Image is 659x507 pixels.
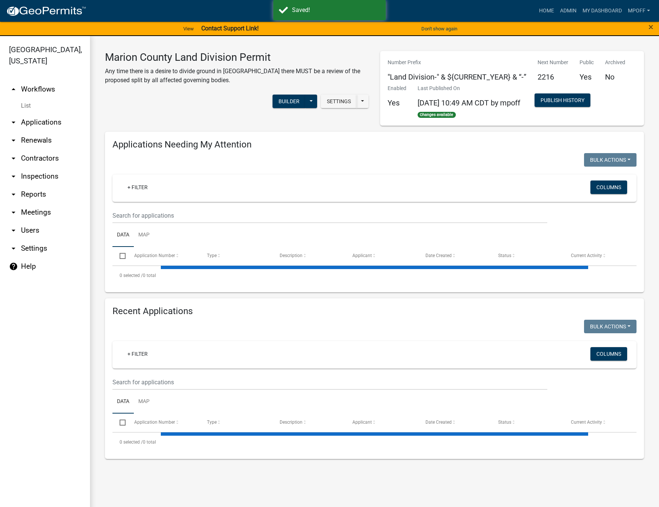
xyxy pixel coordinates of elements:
i: arrow_drop_down [9,172,18,181]
i: arrow_drop_down [9,208,18,217]
span: Type [207,420,217,425]
datatable-header-cell: Applicant [345,414,418,432]
button: Close [649,23,653,32]
button: Don't show again [418,23,460,35]
a: + Filter [121,181,154,194]
a: mpoff [625,4,653,18]
datatable-header-cell: Status [491,414,564,432]
datatable-header-cell: Date Created [418,414,491,432]
div: 0 total [112,433,637,451]
p: Last Published On [418,84,520,92]
span: Application Number [134,253,175,258]
h5: Yes [580,72,594,81]
datatable-header-cell: Description [273,414,345,432]
span: Changes available [418,112,456,118]
i: help [9,262,18,271]
a: Map [134,390,154,414]
button: Columns [590,181,627,194]
datatable-header-cell: Status [491,247,564,265]
strong: Contact Support Link! [201,25,259,32]
a: View [180,23,197,35]
datatable-header-cell: Date Created [418,247,491,265]
datatable-header-cell: Application Number [127,247,199,265]
span: Description [280,420,303,425]
i: arrow_drop_down [9,226,18,235]
input: Search for applications [112,208,547,223]
span: [DATE] 10:49 AM CDT by mpoff [418,98,520,107]
input: Search for applications [112,375,547,390]
a: Map [134,223,154,247]
datatable-header-cell: Select [112,414,127,432]
i: arrow_drop_up [9,85,18,94]
h4: Applications Needing My Attention [112,139,637,150]
a: + Filter [121,347,154,361]
p: Next Number [538,59,568,66]
button: Bulk Actions [584,153,637,167]
h5: Yes [388,98,406,107]
i: arrow_drop_down [9,190,18,199]
wm-modal-confirm: Workflow Publish History [535,98,590,104]
span: Applicant [352,420,372,425]
i: arrow_drop_down [9,154,18,163]
button: Columns [590,347,627,361]
span: Current Activity [571,253,602,258]
span: × [649,22,653,32]
span: Date Created [425,253,452,258]
a: Home [536,4,557,18]
i: arrow_drop_down [9,244,18,253]
button: Bulk Actions [584,320,637,333]
button: Publish History [535,93,590,107]
a: Data [112,223,134,247]
datatable-header-cell: Current Activity [564,414,637,432]
p: Archived [605,59,625,66]
span: 0 selected / [120,439,143,445]
h5: No [605,72,625,81]
h3: Marion County Land Division Permit [105,51,369,64]
button: Settings [321,95,357,108]
span: Application Number [134,420,175,425]
a: Admin [557,4,580,18]
h5: "Land Division-" & ${CURRENT_YEAR} & “-” [388,72,526,81]
span: Status [498,253,511,258]
span: 0 selected / [120,273,143,278]
h4: Recent Applications [112,306,637,317]
span: Description [280,253,303,258]
p: Enabled [388,84,406,92]
datatable-header-cell: Current Activity [564,247,637,265]
span: Date Created [425,420,452,425]
datatable-header-cell: Type [200,247,273,265]
button: Builder [273,95,306,108]
datatable-header-cell: Applicant [345,247,418,265]
datatable-header-cell: Description [273,247,345,265]
div: 0 total [112,266,637,285]
p: Any time there is a desire to divide ground in [GEOGRAPHIC_DATA] there MUST be a review of the pr... [105,67,369,85]
datatable-header-cell: Type [200,414,273,432]
a: My Dashboard [580,4,625,18]
p: Number Prefix [388,59,526,66]
span: Type [207,253,217,258]
i: arrow_drop_down [9,118,18,127]
span: Current Activity [571,420,602,425]
i: arrow_drop_down [9,136,18,145]
div: Saved! [292,6,380,15]
datatable-header-cell: Application Number [127,414,199,432]
datatable-header-cell: Select [112,247,127,265]
h5: 2216 [538,72,568,81]
span: Status [498,420,511,425]
span: Applicant [352,253,372,258]
a: Data [112,390,134,414]
p: Public [580,59,594,66]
